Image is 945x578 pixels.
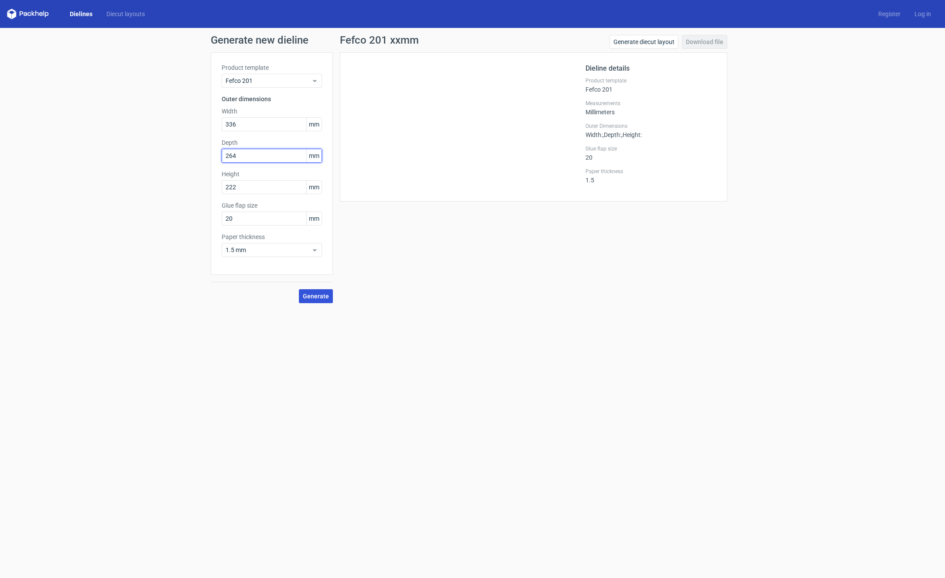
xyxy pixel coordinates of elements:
a: Generate diecut layout [609,35,678,49]
a: Register [871,10,907,18]
span: Generate [303,293,329,299]
a: Diecut layouts [99,10,152,18]
label: Product template [585,77,716,84]
span: , Depth : [603,131,621,138]
label: Paper thickness [222,233,322,241]
h2: Dieline details [585,63,716,74]
div: Millimeters [585,100,716,116]
span: mm [306,212,322,225]
span: Fefco 201 [226,76,312,85]
label: Height [222,170,322,178]
h1: Fefco 201 xxmm [340,35,419,45]
a: Log in [907,10,938,18]
label: Width [222,107,322,116]
label: Depth [222,138,322,147]
span: , Height : [621,131,642,138]
div: 20 [585,145,716,161]
span: mm [306,149,322,162]
h1: Generate new dieline [211,35,734,45]
label: Glue flap size [585,145,716,152]
label: Paper thickness [585,168,716,175]
div: Fefco 201 [585,77,716,93]
label: Measurements [585,100,716,107]
span: Width : [585,131,603,138]
h3: Outer dimensions [222,95,322,103]
label: Outer Dimensions [585,123,716,130]
a: Dielines [63,10,99,18]
label: Glue flap size [222,201,322,210]
label: Product template [222,63,322,72]
span: mm [306,181,322,194]
span: mm [306,118,322,131]
span: 1.5 mm [226,246,312,254]
button: Generate [299,289,333,303]
div: 1.5 [585,168,716,184]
